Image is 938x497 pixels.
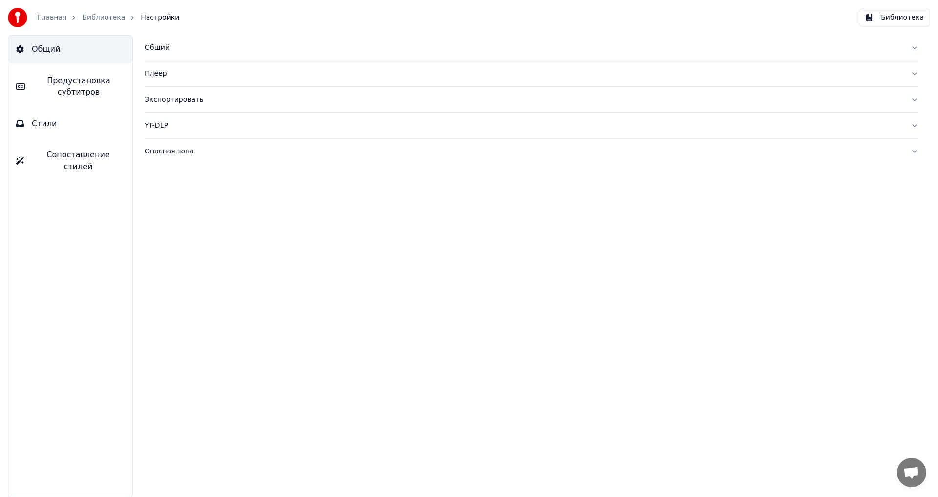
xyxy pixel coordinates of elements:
[8,141,132,180] button: Сопоставление стилей
[32,118,57,130] span: Стили
[32,43,60,55] span: Общий
[8,36,132,63] button: Общий
[897,458,926,487] div: Открытый чат
[145,113,918,138] button: YT-DLP
[145,121,903,130] div: YT-DLP
[145,61,918,86] button: Плеер
[145,95,903,105] div: Экспортировать
[145,147,903,156] div: Опасная зона
[145,43,903,53] div: Общий
[145,69,903,79] div: Плеер
[8,8,27,27] img: youka
[141,13,179,22] span: Настройки
[37,13,66,22] a: Главная
[145,87,918,112] button: Экспортировать
[859,9,930,26] button: Библиотека
[37,13,179,22] nav: breadcrumb
[145,35,918,61] button: Общий
[82,13,125,22] a: Библиотека
[8,110,132,137] button: Стили
[32,149,125,173] span: Сопоставление стилей
[145,139,918,164] button: Опасная зона
[8,67,132,106] button: Предустановка субтитров
[33,75,125,98] span: Предустановка субтитров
